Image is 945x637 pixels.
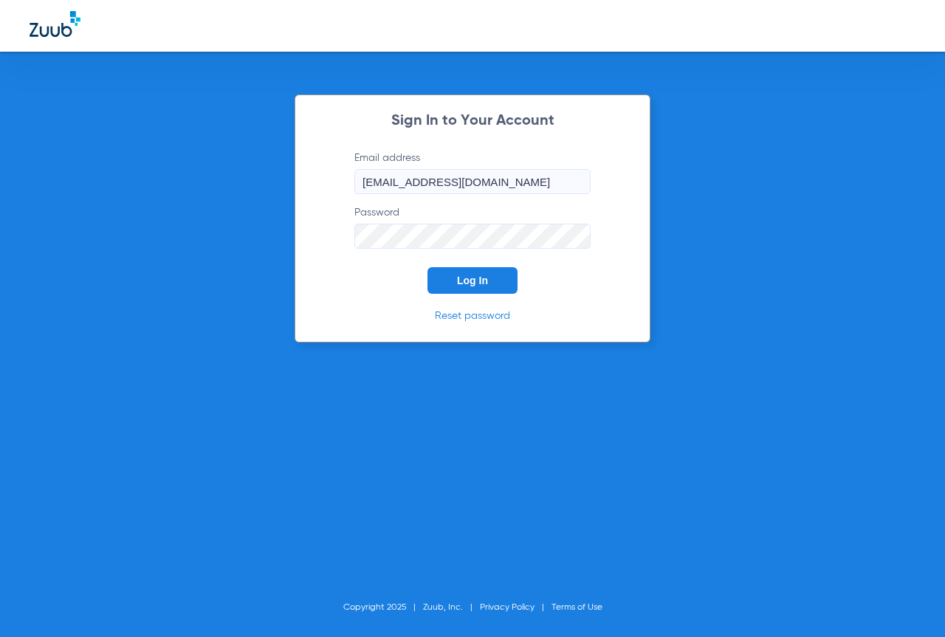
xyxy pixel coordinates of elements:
h2: Sign In to Your Account [332,114,613,128]
a: Privacy Policy [480,603,535,612]
li: Zuub, Inc. [423,600,480,615]
span: Log In [457,275,488,286]
a: Terms of Use [551,603,602,612]
input: Email address [354,169,591,194]
label: Password [354,205,591,249]
button: Log In [427,267,518,294]
img: Zuub Logo [30,11,80,37]
input: Password [354,224,591,249]
a: Reset password [435,311,510,321]
iframe: Chat Widget [871,566,945,637]
li: Copyright 2025 [343,600,423,615]
label: Email address [354,151,591,194]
